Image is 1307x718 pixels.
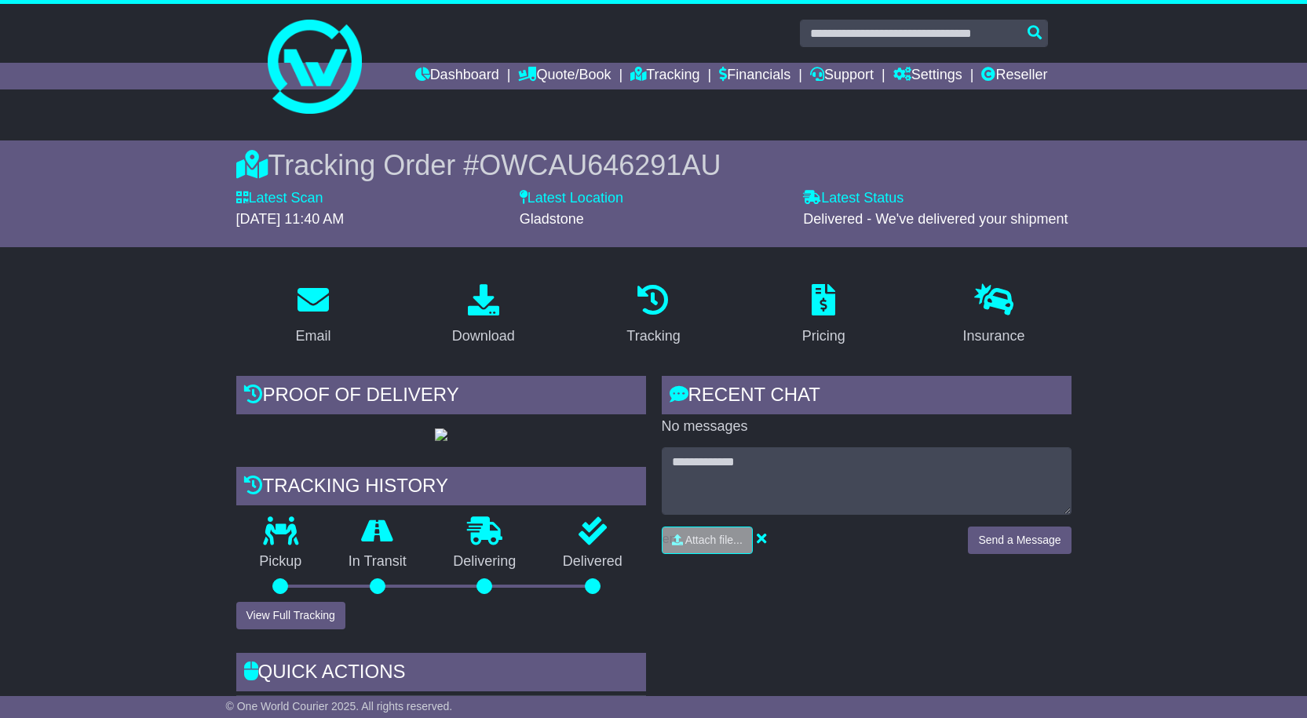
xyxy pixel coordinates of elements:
[226,700,453,713] span: © One World Courier 2025. All rights reserved.
[518,63,611,89] a: Quote/Book
[325,553,430,570] p: In Transit
[968,527,1071,554] button: Send a Message
[236,211,345,227] span: [DATE] 11:40 AM
[236,376,646,418] div: Proof of Delivery
[430,553,540,570] p: Delivering
[236,148,1072,182] div: Tracking Order #
[479,149,721,181] span: OWCAU646291AU
[236,190,323,207] label: Latest Scan
[616,279,690,352] a: Tracking
[626,326,680,347] div: Tracking
[953,279,1035,352] a: Insurance
[662,418,1072,436] p: No messages
[810,63,874,89] a: Support
[963,326,1025,347] div: Insurance
[520,211,584,227] span: Gladstone
[236,467,646,509] div: Tracking history
[452,326,515,347] div: Download
[662,376,1072,418] div: RECENT CHAT
[893,63,962,89] a: Settings
[803,190,904,207] label: Latest Status
[285,279,341,352] a: Email
[295,326,330,347] div: Email
[236,553,326,570] p: Pickup
[415,63,499,89] a: Dashboard
[802,326,845,347] div: Pricing
[236,602,345,629] button: View Full Tracking
[803,211,1068,227] span: Delivered - We've delivered your shipment
[630,63,699,89] a: Tracking
[442,279,525,352] a: Download
[792,279,856,352] a: Pricing
[520,190,623,207] label: Latest Location
[539,553,646,570] p: Delivered
[719,63,790,89] a: Financials
[435,428,447,441] img: GetPodImage
[981,63,1047,89] a: Reseller
[236,653,646,695] div: Quick Actions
